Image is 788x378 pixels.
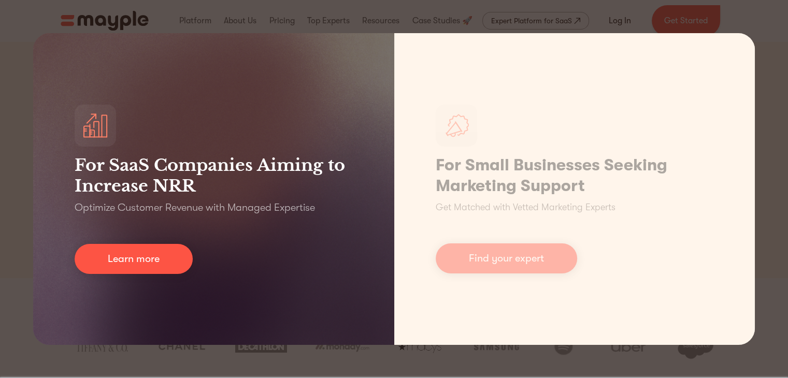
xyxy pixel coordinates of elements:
[436,243,577,273] a: Find your expert
[436,200,615,214] p: Get Matched with Vetted Marketing Experts
[436,155,714,196] h1: For Small Businesses Seeking Marketing Support
[75,155,353,196] h3: For SaaS Companies Aiming to Increase NRR
[75,244,193,274] a: Learn more
[75,200,315,215] p: Optimize Customer Revenue with Managed Expertise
